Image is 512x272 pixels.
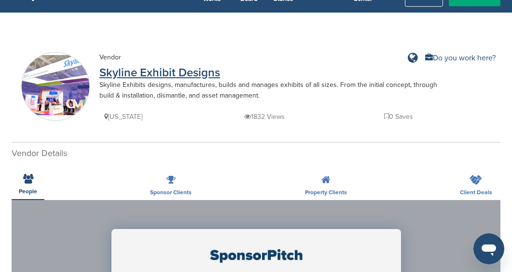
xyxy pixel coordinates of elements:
[99,80,437,101] div: Skyline Exhibits designs, manufactures, builds and manages exhibits of all sizes. From the initia...
[12,147,500,160] h2: Vendor Details
[99,66,220,80] a: Skyline Exhibit Designs
[305,189,347,195] span: Property Clients
[473,233,504,264] iframe: Button to launch messaging window
[425,54,496,62] a: Do you work here?
[19,188,37,194] span: People
[150,189,192,195] span: Sponsor Clients
[460,189,492,195] span: Client Deals
[104,111,142,123] p: [US_STATE]
[99,52,437,63] div: Vendor
[244,111,285,123] p: 1832 Views
[22,55,89,119] img: Sponsorpitch & Skyline Exhibit Designs
[384,111,413,123] p: 0 Saves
